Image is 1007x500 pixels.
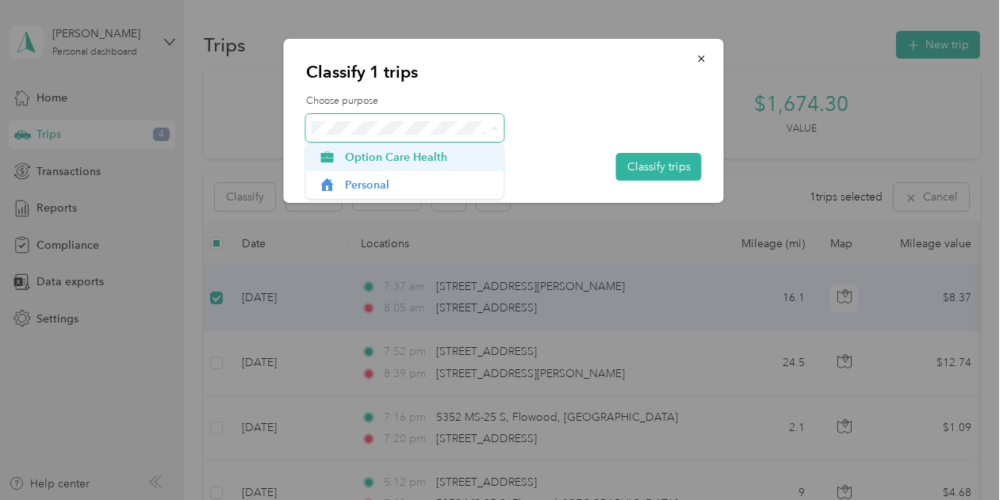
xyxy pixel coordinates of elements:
[616,153,702,181] button: Classify trips
[306,61,702,83] p: Classify 1 trips
[345,177,492,193] span: Personal
[306,94,702,109] label: Choose purpose
[345,149,492,166] span: Option Care Health
[918,411,1007,500] iframe: Everlance-gr Chat Button Frame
